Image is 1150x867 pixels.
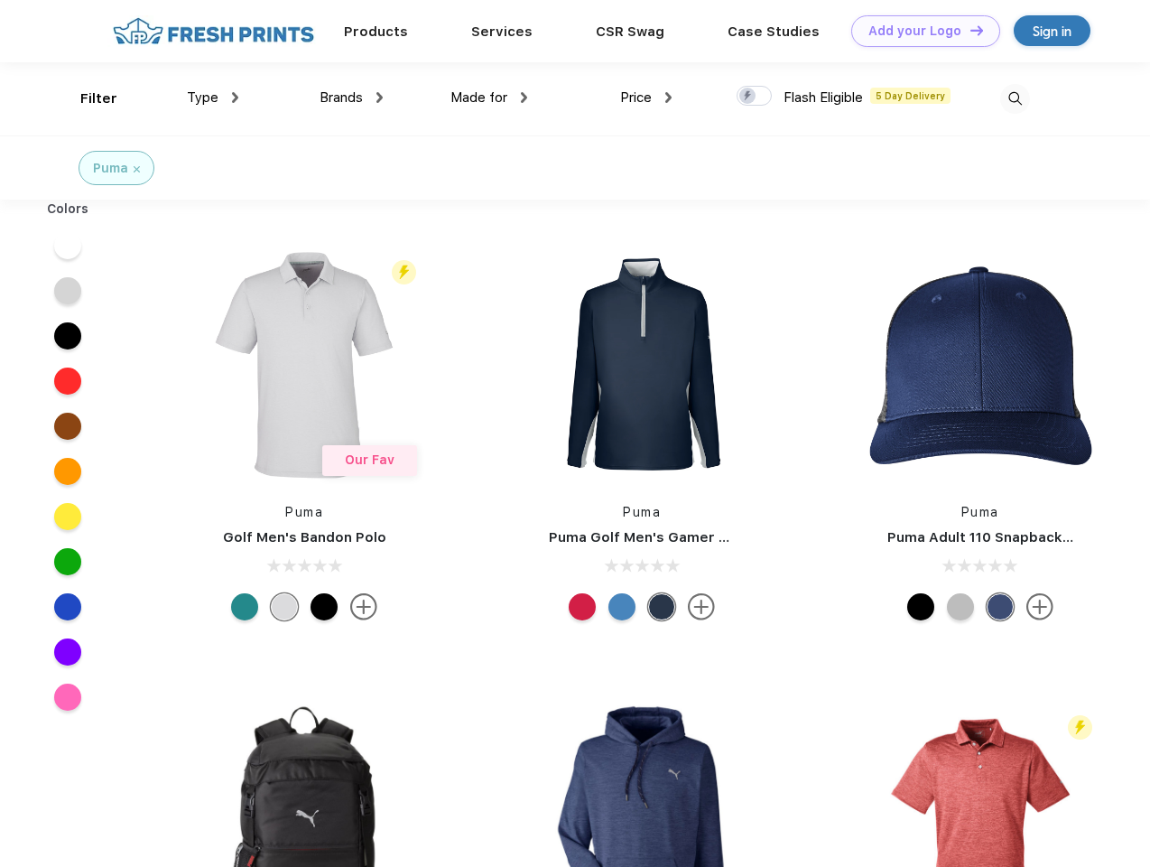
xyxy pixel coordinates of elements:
[450,89,507,106] span: Made for
[860,245,1100,485] img: func=resize&h=266
[1026,593,1053,620] img: more.svg
[184,245,424,485] img: func=resize&h=266
[33,200,103,219] div: Colors
[107,15,320,47] img: fo%20logo%202.webp
[285,505,323,519] a: Puma
[870,88,951,104] span: 5 Day Delivery
[311,593,338,620] div: Puma Black
[596,23,664,40] a: CSR Swag
[231,593,258,620] div: Green Lagoon
[907,593,934,620] div: Pma Blk Pma Blk
[320,89,363,106] span: Brands
[868,23,961,39] div: Add your Logo
[665,92,672,103] img: dropdown.png
[987,593,1014,620] div: Peacoat Qut Shd
[232,92,238,103] img: dropdown.png
[961,505,999,519] a: Puma
[1033,21,1071,42] div: Sign in
[1068,715,1092,740] img: flash_active_toggle.svg
[376,92,383,103] img: dropdown.png
[970,25,983,35] img: DT
[1000,84,1030,114] img: desktop_search.svg
[784,89,863,106] span: Flash Eligible
[271,593,298,620] div: High Rise
[80,89,117,109] div: Filter
[187,89,218,106] span: Type
[345,452,394,467] span: Our Fav
[223,529,386,545] a: Golf Men's Bandon Polo
[648,593,675,620] div: Navy Blazer
[134,166,140,172] img: filter_cancel.svg
[521,92,527,103] img: dropdown.png
[350,593,377,620] img: more.svg
[471,23,533,40] a: Services
[608,593,635,620] div: Bright Cobalt
[93,159,128,178] div: Puma
[1014,15,1090,46] a: Sign in
[688,593,715,620] img: more.svg
[947,593,974,620] div: Quarry with Brt Whit
[569,593,596,620] div: Ski Patrol
[549,529,834,545] a: Puma Golf Men's Gamer Golf Quarter-Zip
[344,23,408,40] a: Products
[522,245,762,485] img: func=resize&h=266
[392,260,416,284] img: flash_active_toggle.svg
[620,89,652,106] span: Price
[623,505,661,519] a: Puma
